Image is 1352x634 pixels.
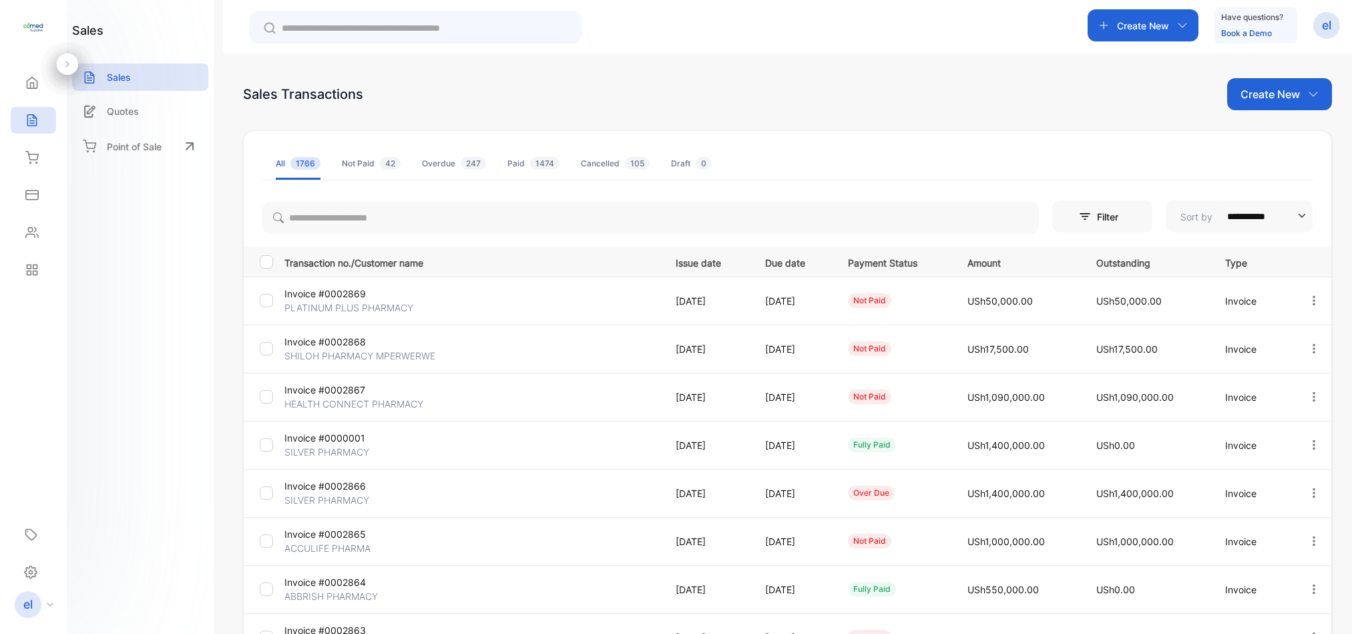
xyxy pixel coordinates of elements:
span: USh17,500.00 [1096,343,1158,355]
p: Invoice [1225,534,1280,548]
p: Invoice #0002867 [284,383,409,397]
p: Invoice #0002865 [284,527,409,541]
p: Invoice [1225,486,1280,500]
p: [DATE] [765,583,821,597]
button: el [1313,9,1340,41]
span: USh0.00 [1096,440,1135,451]
p: [DATE] [676,438,738,452]
p: Invoice #0002868 [284,335,409,349]
p: [DATE] [676,342,738,356]
p: ACCULIFE PHARMA [284,541,409,555]
a: Quotes [72,98,208,125]
div: All [276,158,320,170]
span: 105 [625,157,650,170]
span: 247 [461,157,486,170]
span: USh50,000.00 [1096,295,1162,307]
span: USh1,000,000.00 [1096,536,1174,547]
p: Quotes [107,104,139,118]
button: Sort by [1166,200,1313,232]
a: Book a Demo [1221,28,1272,38]
p: [DATE] [765,438,821,452]
span: 1474 [530,157,559,170]
div: Paid [507,158,559,170]
p: Due date [765,253,821,270]
p: Have questions? [1221,11,1283,24]
p: Sales [107,70,131,84]
p: Invoice [1225,342,1280,356]
p: Type [1225,253,1280,270]
span: USh550,000.00 [967,584,1039,595]
a: Point of Sale [72,132,208,161]
p: Invoice [1225,294,1280,308]
span: USh0.00 [1096,584,1135,595]
p: Invoice #0002866 [284,479,409,493]
p: [DATE] [765,486,821,500]
p: el [23,596,33,613]
button: Create New [1088,9,1198,41]
p: Payment Status [848,253,939,270]
div: fully paid [848,582,896,597]
p: Invoice [1225,583,1280,597]
div: Not Paid [342,158,401,170]
p: Outstanding [1096,253,1198,270]
a: Sales [72,63,208,91]
div: Draft [671,158,712,170]
span: 42 [380,157,401,170]
p: ABBRISH PHARMACY [284,589,409,603]
p: Sort by [1180,210,1212,224]
p: [DATE] [765,534,821,548]
p: HEALTH CONNECT PHARMACY [284,397,423,411]
p: SILVER PHARMACY [284,493,409,507]
span: USh1,400,000.00 [967,488,1045,499]
p: el [1322,17,1331,34]
span: 0 [696,157,712,170]
div: Overdue [422,158,486,170]
p: [DATE] [765,390,821,404]
p: Point of Sale [107,140,162,154]
p: Transaction no./Customer name [284,253,659,270]
span: USh1,400,000.00 [967,440,1045,451]
p: [DATE] [765,294,821,308]
h1: sales [72,21,103,39]
div: not paid [848,534,891,548]
img: logo [23,17,43,37]
p: Invoice [1225,438,1280,452]
p: Amount [967,253,1069,270]
p: [DATE] [676,390,738,404]
p: Invoice #0002869 [284,287,409,301]
button: Create New [1227,78,1332,110]
div: fully paid [848,438,896,452]
p: Create New [1117,19,1169,33]
p: Invoice [1225,390,1280,404]
div: not paid [848,293,891,308]
div: Sales Transactions [243,84,363,104]
p: [DATE] [765,342,821,356]
p: Invoice #0002864 [284,575,409,589]
p: Create New [1241,86,1300,102]
p: PLATINUM PLUS PHARMACY [284,301,413,315]
span: 1766 [290,157,320,170]
p: [DATE] [676,583,738,597]
div: not paid [848,389,891,404]
div: Cancelled [581,158,650,170]
span: USh1,000,000.00 [967,536,1045,547]
span: USh1,090,000.00 [1096,391,1174,403]
span: USh1,090,000.00 [967,391,1045,403]
p: Issue date [676,253,738,270]
p: Invoice #0000001 [284,431,409,445]
span: USh1,400,000.00 [1096,488,1174,499]
div: over due [848,486,895,500]
iframe: LiveChat chat widget [1296,578,1352,634]
p: SILVER PHARMACY [284,445,409,459]
span: USh17,500.00 [967,343,1029,355]
p: [DATE] [676,294,738,308]
span: USh50,000.00 [967,295,1033,307]
p: [DATE] [676,486,738,500]
p: [DATE] [676,534,738,548]
p: SHILOH PHARMACY MPERWERWE [284,349,435,363]
div: not paid [848,341,891,356]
